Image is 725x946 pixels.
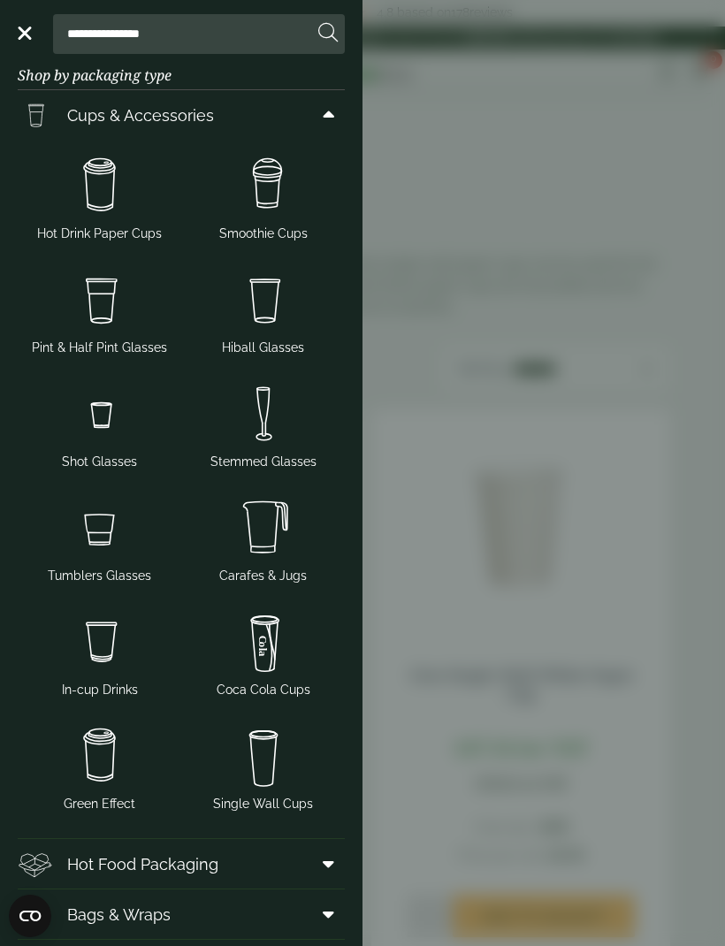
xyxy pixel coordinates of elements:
span: Tumblers Glasses [48,567,151,585]
span: Shot Glasses [62,453,137,471]
img: HotDrink_paperCup.svg [25,721,174,791]
a: Coca Cola Cups [188,603,338,703]
img: Incup_drinks.svg [25,607,174,677]
img: cola.svg [188,607,338,677]
span: In-cup Drinks [62,681,138,699]
span: Stemmed Glasses [210,453,317,471]
img: PintNhalf_cup.svg [18,97,53,133]
span: Carafes & Jugs [219,567,307,585]
span: Bags & Wraps [67,903,171,927]
a: Tumblers Glasses [25,489,174,589]
img: HotDrink_paperCup.svg [25,150,174,221]
a: Green Effect [25,717,174,817]
img: plain-soda-cup.svg [188,721,338,791]
a: Single Wall Cups [188,717,338,817]
a: Hot Food Packaging [18,839,345,889]
span: Hot Drink Paper Cups [37,225,162,243]
span: Hiball Glasses [222,339,304,357]
a: Hiball Glasses [188,261,338,361]
a: Cups & Accessories [18,90,345,140]
a: Smoothie Cups [188,147,338,247]
a: Bags & Wraps [18,889,345,939]
span: Coca Cola Cups [217,681,310,699]
span: Single Wall Cups [213,795,313,813]
img: JugsNcaraffes.svg [188,492,338,563]
img: Smoothie_cups.svg [188,150,338,221]
span: Cups & Accessories [67,103,214,127]
h3: Shop by packaging type [18,39,345,90]
img: Stemmed_glass.svg [188,378,338,449]
span: Hot Food Packaging [67,852,218,876]
span: Pint & Half Pint Glasses [32,339,167,357]
button: Open CMP widget [9,895,51,937]
img: Hiball.svg [188,264,338,335]
a: Hot Drink Paper Cups [25,147,174,247]
img: Shot_glass.svg [25,378,174,449]
a: In-cup Drinks [25,603,174,703]
a: Carafes & Jugs [188,489,338,589]
img: Deli_box.svg [18,846,53,881]
span: Smoothie Cups [219,225,308,243]
a: Stemmed Glasses [188,375,338,475]
img: Tumbler_glass.svg [25,492,174,563]
a: Shot Glasses [25,375,174,475]
span: Green Effect [64,795,135,813]
img: PintNhalf_cup.svg [25,264,174,335]
a: Pint & Half Pint Glasses [25,261,174,361]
